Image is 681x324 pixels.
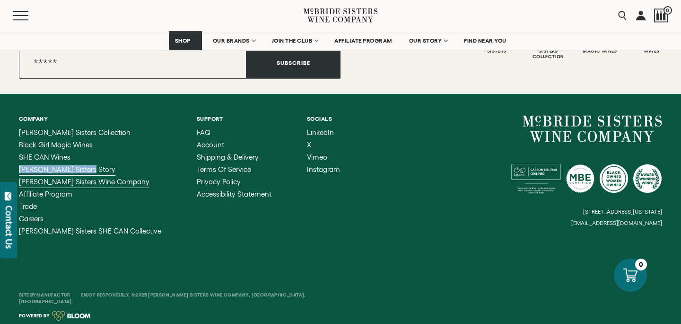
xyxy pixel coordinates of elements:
[19,129,161,136] a: McBride Sisters Collection
[207,31,261,50] a: OUR BRANDS
[272,37,313,44] span: JOIN THE CLUB
[19,47,246,79] input: Email
[197,141,271,149] a: Account
[403,31,454,50] a: OUR STORY
[19,178,149,186] span: [PERSON_NAME] Sisters Wine Company
[197,165,251,173] span: Terms of Service
[19,141,161,149] a: Black Girl Magic Wines
[307,153,340,161] a: Vimeo
[19,190,161,198] a: Affiliate Program
[4,206,14,249] div: Contact Us
[307,165,340,173] span: Instagram
[328,31,398,50] a: AFFILIATE PROGRAM
[19,314,50,318] span: Powered by
[635,259,647,270] div: 0
[197,190,271,198] a: Accessibility Statement
[464,37,506,44] span: FIND NEAR YOU
[19,227,161,235] span: [PERSON_NAME] Sisters SHE CAN Collective
[197,178,241,186] span: Privacy Policy
[175,37,191,44] span: SHOP
[213,37,250,44] span: OUR BRANDS
[19,128,131,136] span: [PERSON_NAME] Sisters Collection
[19,178,161,186] a: McBride Sisters Wine Company
[19,153,161,161] a: SHE CAN Wines
[19,153,70,161] span: SHE CAN Wines
[197,128,210,136] span: FAQ
[13,11,47,20] button: Mobile Menu Trigger
[307,166,340,173] a: Instagram
[334,37,392,44] span: AFFILIATE PROGRAM
[458,31,513,50] a: FIND NEAR YOU
[197,166,271,173] a: Terms of Service
[307,153,327,161] span: Vimeo
[19,190,72,198] span: Affiliate Program
[19,215,161,223] a: Careers
[664,6,672,15] span: 0
[307,128,334,136] span: LinkedIn
[19,292,306,304] span: Enjoy Responsibly. ©2025 [PERSON_NAME] Sisters Wine Company, [GEOGRAPHIC_DATA], [GEOGRAPHIC_DATA].
[19,215,44,223] span: Careers
[19,292,71,297] span: Site By
[19,141,93,149] span: Black Girl Magic Wines
[524,43,573,60] div: [PERSON_NAME] Sisters Collection
[19,203,161,210] a: Trade
[19,202,37,210] span: Trade
[197,153,259,161] span: Shipping & Delivery
[197,141,224,149] span: Account
[197,178,271,186] a: Privacy Policy
[583,208,662,215] small: [STREET_ADDRESS][US_STATE]
[307,141,340,149] a: X
[197,129,271,136] a: FAQ
[19,166,161,173] a: McBride Sisters Story
[197,153,271,161] a: Shipping & Delivery
[36,292,70,297] a: Manufactur
[19,227,161,235] a: McBride Sisters SHE CAN Collective
[266,31,324,50] a: JOIN THE CLUB
[523,116,662,142] a: McBride Sisters Wine Company
[571,220,662,226] small: [EMAIL_ADDRESS][DOMAIN_NAME]
[19,165,115,173] span: [PERSON_NAME] Sisters Story
[246,47,340,79] button: Subscribe
[307,141,311,149] span: X
[409,37,442,44] span: OUR STORY
[169,31,202,50] a: SHOP
[307,129,340,136] a: LinkedIn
